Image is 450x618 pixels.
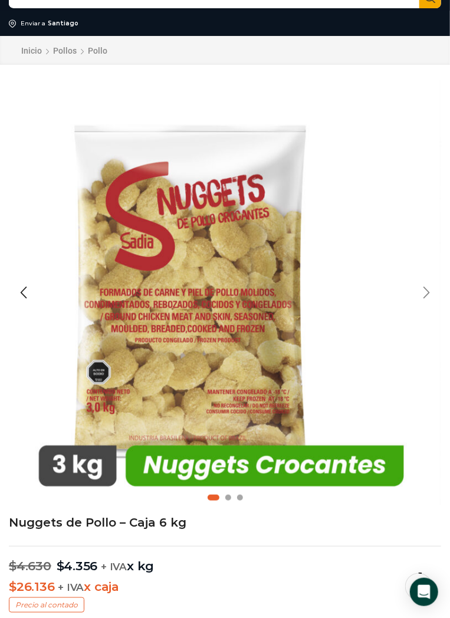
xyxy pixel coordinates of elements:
[9,597,84,613] p: Precio al contado
[410,578,438,606] div: Open Intercom Messenger
[21,19,45,28] div: Enviar a
[58,581,84,593] span: + IVA
[9,80,433,505] div: 1 / 3
[48,19,78,28] div: Santiago
[52,46,77,55] a: Pollos
[9,558,51,573] bdi: 4.630
[225,495,231,501] span: Go to slide 2
[101,561,127,573] span: + IVA
[237,495,243,501] span: Go to slide 3
[208,495,219,501] span: Go to slide 1
[21,45,108,56] nav: Breadcrumb
[9,19,21,28] img: address-field-icon.svg
[412,278,441,307] div: Next slide
[57,558,98,573] bdi: 4.356
[9,278,38,307] div: Previous slide
[9,517,441,528] h1: Nuggets de Pollo – Caja 6 kg
[9,579,17,594] span: $
[9,558,17,573] span: $
[9,579,55,594] bdi: 26.136
[9,579,441,594] p: x caja
[87,46,108,55] a: Pollo
[21,46,42,55] a: Inicio
[57,558,64,573] span: $
[9,546,441,573] p: x kg
[9,80,433,505] img: nuggets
